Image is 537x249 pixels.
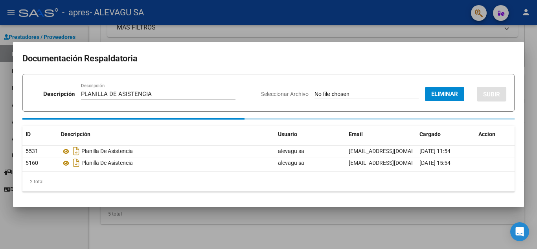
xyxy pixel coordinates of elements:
[22,51,515,66] h2: Documentación Respaldatoria
[278,131,297,137] span: Usuario
[275,126,346,143] datatable-header-cell: Usuario
[58,126,275,143] datatable-header-cell: Descripción
[61,131,90,137] span: Descripción
[22,126,58,143] datatable-header-cell: ID
[431,90,458,98] span: Eliminar
[22,172,515,192] div: 2 total
[419,131,441,137] span: Cargado
[478,131,495,137] span: Accion
[349,148,436,154] span: [EMAIL_ADDRESS][DOMAIN_NAME]
[43,90,75,99] p: Descripción
[26,148,38,154] span: 5531
[71,145,81,157] i: Descargar documento
[71,157,81,169] i: Descargar documento
[61,145,272,157] div: Planilla De Asistencia
[416,126,475,143] datatable-header-cell: Cargado
[278,160,304,166] span: alevagu sa
[425,87,464,101] button: Eliminar
[26,160,38,166] span: 5160
[419,160,451,166] span: [DATE] 15:54
[349,160,436,166] span: [EMAIL_ADDRESS][DOMAIN_NAME]
[477,87,506,101] button: SUBIR
[483,91,500,98] span: SUBIR
[510,222,529,241] div: Open Intercom Messenger
[26,131,31,137] span: ID
[261,91,309,97] span: Seleccionar Archivo
[346,126,416,143] datatable-header-cell: Email
[419,148,451,154] span: [DATE] 11:54
[349,131,363,137] span: Email
[278,148,304,154] span: alevagu sa
[475,126,515,143] datatable-header-cell: Accion
[61,157,272,169] div: Planilla De Asistencia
